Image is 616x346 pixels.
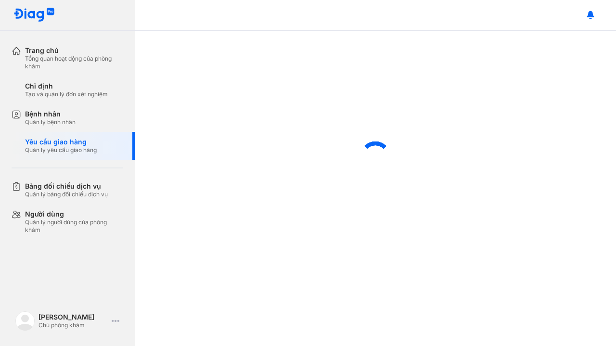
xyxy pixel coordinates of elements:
[25,90,108,98] div: Tạo và quản lý đơn xét nghiệm
[25,82,108,90] div: Chỉ định
[38,321,108,329] div: Chủ phòng khám
[25,146,97,154] div: Quản lý yêu cầu giao hàng
[25,55,123,70] div: Tổng quan hoạt động của phòng khám
[25,182,108,191] div: Bảng đối chiếu dịch vụ
[25,138,97,146] div: Yêu cầu giao hàng
[15,311,35,331] img: logo
[38,313,108,321] div: [PERSON_NAME]
[25,118,76,126] div: Quản lý bệnh nhân
[25,46,123,55] div: Trang chủ
[25,218,123,234] div: Quản lý người dùng của phòng khám
[25,110,76,118] div: Bệnh nhân
[13,8,55,23] img: logo
[25,210,123,218] div: Người dùng
[25,191,108,198] div: Quản lý bảng đối chiếu dịch vụ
